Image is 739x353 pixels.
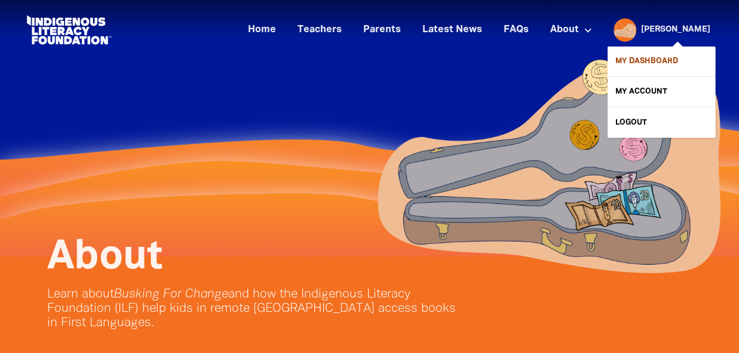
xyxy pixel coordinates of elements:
a: Home [241,20,283,40]
a: FAQs [496,20,536,40]
a: Teachers [290,20,349,40]
p: Learn about and how the Indigenous Literacy Foundation (ILF) help kids in remote [GEOGRAPHIC_DATA... [47,287,465,330]
a: My Account [608,77,715,107]
a: Logout [608,107,715,137]
a: [PERSON_NAME] [641,26,710,34]
a: Parents [356,20,408,40]
em: Busking For Change [114,289,228,300]
a: About [543,20,599,40]
span: About [47,239,162,276]
a: Latest News [415,20,489,40]
a: My Dashboard [608,47,715,76]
